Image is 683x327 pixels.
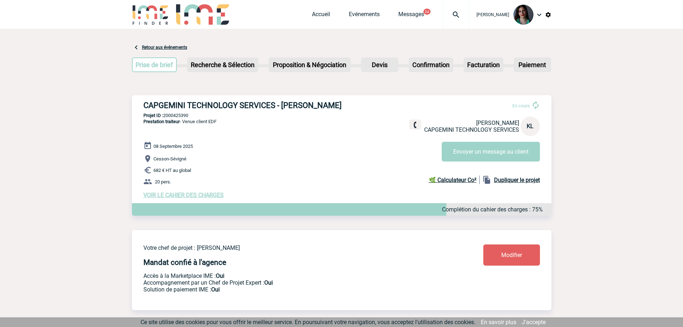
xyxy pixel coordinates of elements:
[424,126,519,133] span: CAPGEMINI TECHNOLOGY SERVICES
[512,103,530,108] span: En cours
[312,11,330,21] a: Accueil
[132,4,169,25] img: IME-Finder
[483,176,491,184] img: file_copy-black-24dp.png
[362,58,398,71] p: Devis
[409,58,452,71] p: Confirmation
[153,144,193,149] span: 08 Septembre 2025
[513,5,533,25] img: 131235-0.jpeg
[501,252,522,258] span: Modifier
[143,244,441,251] p: Votre chef de projet : [PERSON_NAME]
[442,142,540,162] button: Envoyer un message au client
[141,319,475,326] span: Ce site utilise des cookies pour vous offrir le meilleur service. En poursuivant votre navigation...
[132,113,551,118] p: 2000425390
[153,168,191,173] span: 682 € HT au global
[188,58,257,71] p: Recherche & Sélection
[211,286,220,293] b: Oui
[464,58,503,71] p: Facturation
[522,319,546,326] a: J'accepte
[142,45,187,50] a: Retour aux événements
[429,177,476,183] b: 🌿 Calculateur Co²
[143,272,441,279] p: Accès à la Marketplace IME :
[429,176,480,184] a: 🌿 Calculateur Co²
[143,119,180,124] span: Prestation traiteur
[264,279,273,286] b: Oui
[143,192,224,198] a: VOIR LE CAHIER DES CHARGES
[527,123,533,130] span: KL
[494,177,540,183] b: Dupliquer le projet
[143,286,441,293] p: Conformité aux process achat client, Prise en charge de la facturation, Mutualisation de plusieur...
[476,12,509,17] span: [PERSON_NAME]
[349,11,380,21] a: Evénements
[143,279,441,286] p: Prestation payante
[412,122,418,128] img: fixe.png
[476,120,519,126] span: [PERSON_NAME]
[269,58,350,71] p: Proposition & Négociation
[143,258,226,267] h4: Mandat confié à l'agence
[398,11,424,21] a: Messages
[133,58,176,71] p: Prise de brief
[481,319,516,326] a: En savoir plus
[423,9,431,15] button: 24
[143,119,217,124] span: - Venue client EDF
[514,58,550,71] p: Paiement
[143,101,359,110] h3: CAPGEMINI TECHNOLOGY SERVICES - [PERSON_NAME]
[153,156,186,162] span: Cesson-Sévigné
[143,113,163,118] b: Projet ID :
[216,272,224,279] b: Oui
[155,179,171,184] span: 20 pers.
